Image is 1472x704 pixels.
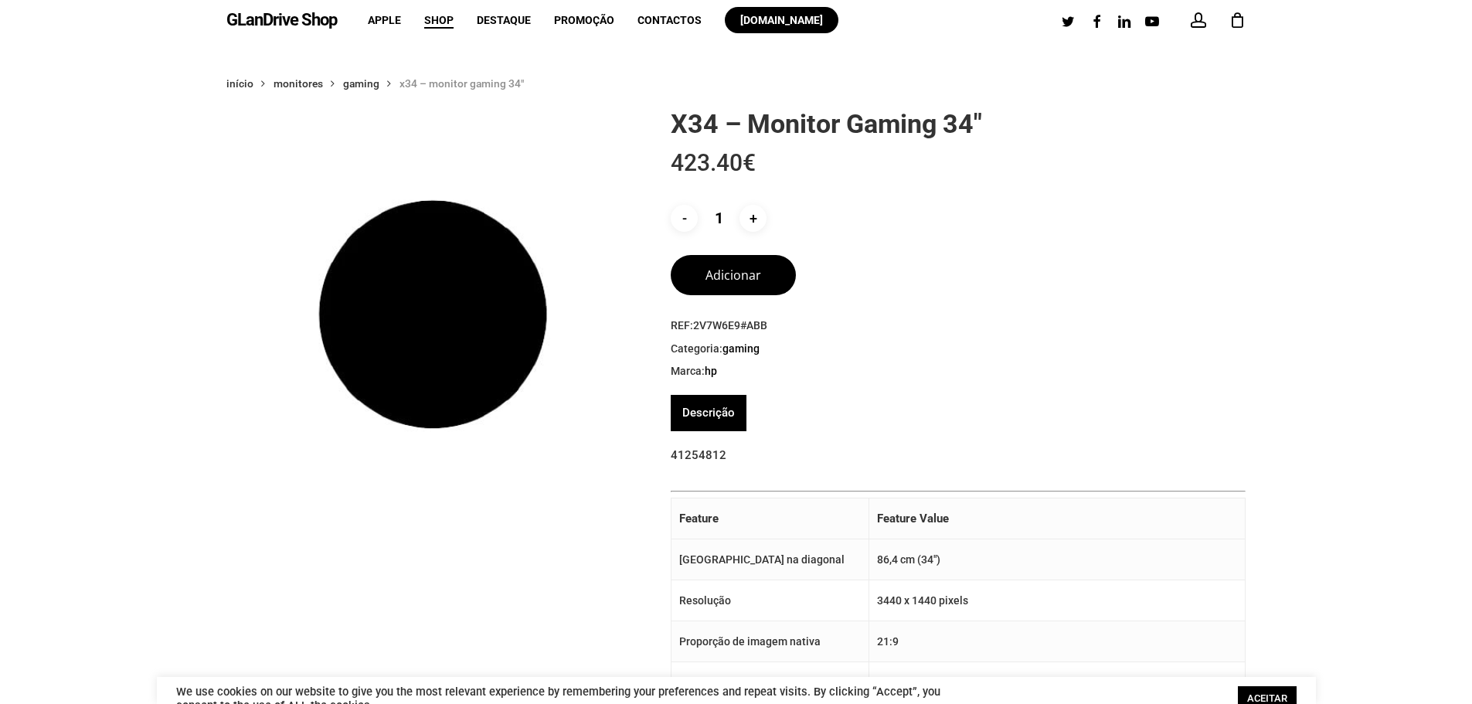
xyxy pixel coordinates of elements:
td: [GEOGRAPHIC_DATA] na diagonal [671,539,869,580]
a: Shop [424,15,454,26]
input: Product quantity [701,205,736,232]
td: Não [869,662,1246,703]
span: 2V7W6E9#ABB [693,319,767,332]
a: Monitores [274,77,323,90]
a: GLanDrive Shop [226,12,337,29]
span: Marca: [671,364,1246,379]
td: 86,4 cm (34″) [869,539,1246,580]
a: Início [226,77,253,90]
span: REF: [671,318,1246,334]
button: Adicionar [671,255,796,295]
a: Gaming [343,77,379,90]
a: HP [705,364,717,378]
a: Descrição [682,395,735,431]
span: X34 – Monitor Gaming 34″ [399,77,524,90]
span: [DOMAIN_NAME] [740,14,823,26]
td: Resolução [671,580,869,621]
span: Promoção [554,14,614,26]
span: € [743,149,756,176]
td: 21:9 [869,621,1246,662]
a: Destaque [477,15,531,26]
span: Destaque [477,14,531,26]
span: Contactos [637,14,702,26]
td: 3440 x 1440 pixels [869,580,1246,621]
span: Apple [368,14,401,26]
a: Apple [368,15,401,26]
input: + [739,205,767,232]
th: Feature Value [869,498,1246,539]
a: [DOMAIN_NAME] [725,15,838,26]
input: - [671,205,698,232]
td: Proporção de imagem nativa [671,621,869,662]
th: Feature [671,498,869,539]
a: Promoção [554,15,614,26]
bdi: 423.40 [671,149,756,176]
p: 41254812 [671,443,1246,485]
h1: X34 – Monitor Gaming 34″ [671,107,1246,140]
span: Shop [424,14,454,26]
a: Gaming [722,342,760,355]
a: Contactos [637,15,702,26]
span: Categoria: [671,342,1246,357]
img: Placeholder [226,107,640,521]
td: Ecrã táctil [671,662,869,703]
